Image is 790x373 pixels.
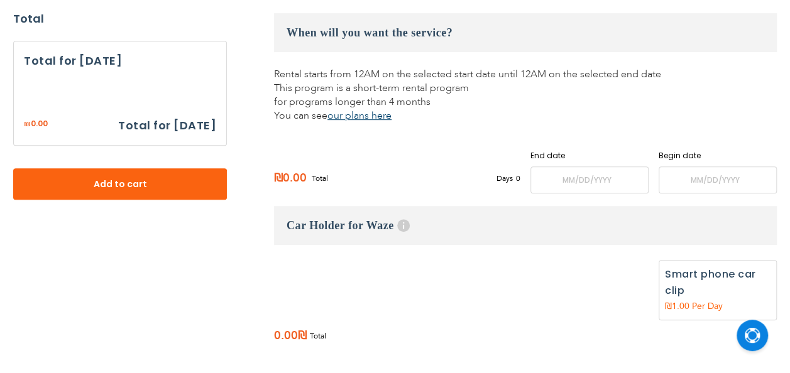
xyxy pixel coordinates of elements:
span: Add to cart [55,178,185,191]
span: Total [310,330,326,343]
button: Add to cart [13,168,227,200]
span: Help [397,219,410,232]
span: Days [496,173,513,184]
span: 0 [513,173,520,184]
span: 0.00 [274,327,298,345]
input: MM/DD/YYYY [530,166,649,193]
span: ₪0.00 [274,169,312,188]
input: MM/DD/YYYY [659,166,777,193]
label: Begin date [659,150,777,161]
span: 0.00 [31,118,48,129]
span: ₪ [298,327,307,345]
label: End date [530,150,649,161]
a: our plans here [327,109,392,122]
font: Car Holder for Waze [287,219,394,232]
strong: Total [13,9,227,28]
span: Total [312,173,328,184]
h3: Total for [DATE] [24,51,216,70]
font: This program is a short-term rental program for programs longer than 4 months You can see [274,81,469,122]
span: ₪ [24,119,31,130]
h3: When will you want the service? [274,13,777,52]
h3: Total for [DATE] [118,116,216,135]
p: Rental starts from 12AM on the selected start date until 12AM on the selected end date [274,67,777,81]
